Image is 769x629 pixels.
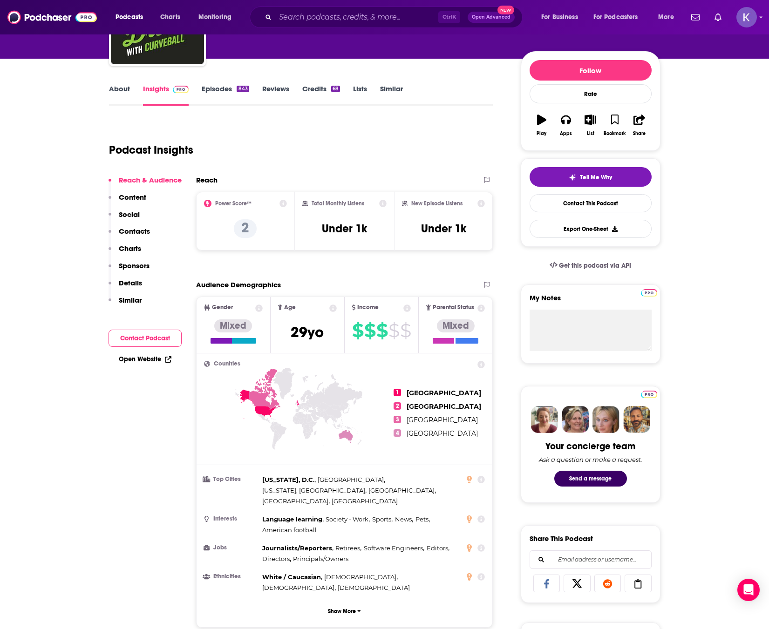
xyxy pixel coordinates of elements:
[324,572,398,582] span: ,
[421,222,466,236] h3: Under 1k
[376,323,388,338] span: $
[564,575,591,592] a: Share on X/Twitter
[262,514,324,525] span: ,
[353,84,367,106] a: Lists
[415,514,430,525] span: ,
[438,11,460,23] span: Ctrl K
[326,514,370,525] span: ,
[407,389,481,397] span: [GEOGRAPHIC_DATA]
[328,608,356,615] p: Show More
[627,108,651,142] button: Share
[119,244,141,253] p: Charts
[687,9,703,25] a: Show notifications dropdown
[262,474,316,485] span: ,
[537,131,546,136] div: Play
[592,406,619,433] img: Jules Profile
[604,131,626,136] div: Bookmark
[554,471,627,487] button: Send a message
[262,84,289,106] a: Reviews
[545,440,635,452] div: Your concierge team
[262,572,322,582] span: ,
[368,485,436,496] span: ,
[559,262,631,270] span: Get this podcast via API
[437,319,475,332] div: Mixed
[119,227,150,236] p: Contacts
[388,323,399,338] span: $
[652,10,686,25] button: open menu
[262,496,330,507] span: ,
[119,210,140,219] p: Social
[119,261,150,270] p: Sponsors
[262,573,321,581] span: White / Caucasian
[324,573,396,581] span: [DEMOGRAPHIC_DATA]
[407,429,478,438] span: [GEOGRAPHIC_DATA]
[275,10,438,25] input: Search podcasts, credits, & more...
[116,11,143,24] span: Podcasts
[542,254,639,277] a: Get this podcast via API
[433,304,474,311] span: Parental Status
[603,108,627,142] button: Bookmark
[394,429,401,437] span: 4
[364,323,375,338] span: $
[262,497,328,505] span: [GEOGRAPHIC_DATA]
[204,516,259,522] h3: Interests
[326,515,368,523] span: Society - Work
[335,544,360,552] span: Retirees
[204,602,485,620] button: Show More
[538,551,644,568] input: Email address or username...
[262,487,365,494] span: [US_STATE], [GEOGRAPHIC_DATA]
[284,304,296,311] span: Age
[302,84,340,106] a: Credits68
[737,579,760,601] div: Open Intercom Messenger
[291,323,324,341] span: 29 yo
[394,389,401,396] span: 1
[293,555,348,562] span: Principals/Owners
[372,514,393,525] span: ,
[415,515,429,523] span: Pets
[533,575,560,592] a: Share on Facebook
[331,86,340,92] div: 68
[109,278,142,296] button: Details
[711,9,725,25] a: Show notifications dropdown
[530,293,652,310] label: My Notes
[539,456,642,463] div: Ask a question or make a request.
[587,131,594,136] div: List
[234,219,257,238] p: 2
[531,406,558,433] img: Sydney Profile
[212,304,233,311] span: Gender
[262,554,291,564] span: ,
[7,8,97,26] img: Podchaser - Follow, Share and Rate Podcasts
[204,574,259,580] h3: Ethnicities
[530,194,652,212] a: Contact This Podcast
[318,476,384,483] span: [GEOGRAPHIC_DATA]
[530,60,652,81] button: Follow
[204,545,259,551] h3: Jobs
[262,582,336,593] span: ,
[214,319,252,332] div: Mixed
[259,7,531,28] div: Search podcasts, credits, & more...
[368,487,435,494] span: [GEOGRAPHIC_DATA]
[530,167,652,187] button: tell me why sparkleTell Me Why
[109,330,182,347] button: Contact Podcast
[394,402,401,410] span: 2
[736,7,757,27] img: User Profile
[530,108,554,142] button: Play
[468,12,515,23] button: Open AdvancedNew
[335,543,361,554] span: ,
[109,10,155,25] button: open menu
[407,416,478,424] span: [GEOGRAPHIC_DATA]
[332,497,398,505] span: [GEOGRAPHIC_DATA]
[109,244,141,261] button: Charts
[736,7,757,27] span: Logged in as kpearson13190
[560,131,572,136] div: Apps
[196,280,281,289] h2: Audience Demographics
[352,323,363,338] span: $
[497,6,514,14] span: New
[109,261,150,278] button: Sponsors
[322,222,367,236] h3: Under 1k
[554,108,578,142] button: Apps
[541,11,578,24] span: For Business
[318,474,385,485] span: ,
[633,131,646,136] div: Share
